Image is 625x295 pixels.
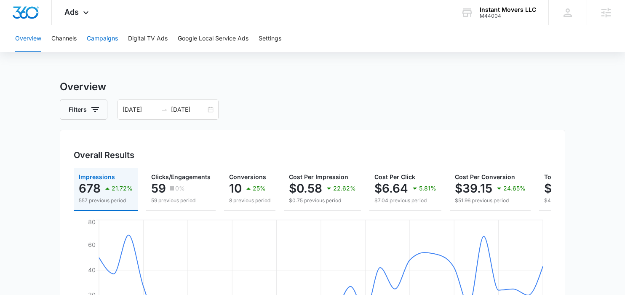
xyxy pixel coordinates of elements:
span: Total Spend [544,173,579,180]
button: Overview [15,25,41,52]
div: account name [480,6,536,13]
button: Campaigns [87,25,118,52]
p: 59 [151,182,166,195]
p: 59 previous period [151,197,211,204]
p: 24.65% [503,185,526,191]
p: $391.48 [544,182,591,195]
p: $415.65 previous period [544,197,620,204]
h3: Overall Results [74,149,134,161]
button: Channels [51,25,77,52]
div: account id [480,13,536,19]
span: Ads [64,8,79,16]
p: 0% [175,185,185,191]
p: 25% [253,185,266,191]
tspan: 60 [88,241,96,248]
span: swap-right [161,106,168,113]
button: Filters [60,99,107,120]
button: Settings [259,25,281,52]
input: Start date [123,105,158,114]
p: 8 previous period [229,197,270,204]
p: $0.75 previous period [289,197,356,204]
input: End date [171,105,206,114]
button: Digital TV Ads [128,25,168,52]
span: Conversions [229,173,266,180]
p: 21.72% [112,185,133,191]
p: $7.04 previous period [374,197,436,204]
tspan: 80 [88,218,96,225]
tspan: 40 [88,266,96,274]
span: Cost Per Click [374,173,415,180]
span: Cost Per Conversion [455,173,515,180]
p: 557 previous period [79,197,133,204]
p: $39.15 [455,182,492,195]
button: Google Local Service Ads [178,25,248,52]
p: 22.62% [333,185,356,191]
p: 5.81% [419,185,436,191]
span: Clicks/Engagements [151,173,211,180]
p: $51.96 previous period [455,197,526,204]
h3: Overview [60,79,565,94]
p: $6.64 [374,182,408,195]
p: 678 [79,182,101,195]
p: 10 [229,182,242,195]
span: Cost Per Impression [289,173,348,180]
span: Impressions [79,173,115,180]
span: to [161,106,168,113]
p: $0.58 [289,182,322,195]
